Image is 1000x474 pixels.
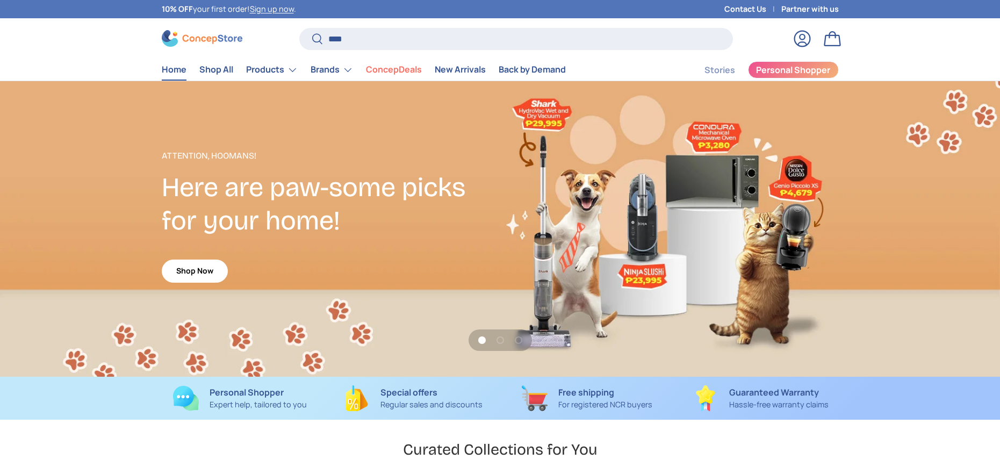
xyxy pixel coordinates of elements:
a: Sign up now [250,4,294,14]
img: ConcepStore [162,30,242,47]
strong: Guaranteed Warranty [729,386,819,398]
strong: 10% OFF [162,4,193,14]
p: your first order! . [162,3,296,15]
a: Guaranteed Warranty Hassle-free warranty claims [682,385,839,411]
a: New Arrivals [435,59,486,80]
a: ConcepDeals [366,59,422,80]
a: Shop Now [162,260,228,283]
a: Free shipping For registered NCR buyers [509,385,665,411]
a: Personal Shopper [748,61,839,78]
span: Personal Shopper [756,66,830,74]
a: Stories [704,60,735,81]
a: Personal Shopper Expert help, tailored to you [162,385,318,411]
summary: Brands [304,59,359,81]
strong: Personal Shopper [210,386,284,398]
a: Shop All [199,59,233,80]
a: Products [246,59,298,81]
a: Brands [311,59,353,81]
h2: Curated Collections for You [403,440,598,459]
nav: Secondary [679,59,839,81]
p: Hassle-free warranty claims [729,399,829,411]
nav: Primary [162,59,566,81]
a: Back by Demand [499,59,566,80]
strong: Special offers [380,386,437,398]
p: Regular sales and discounts [380,399,483,411]
a: Special offers Regular sales and discounts [335,385,492,411]
a: Home [162,59,186,80]
strong: Free shipping [558,386,614,398]
a: Contact Us [724,3,781,15]
h2: Here are paw-some picks for your home! [162,171,500,238]
p: Expert help, tailored to you [210,399,307,411]
summary: Products [240,59,304,81]
p: Attention, Hoomans! [162,149,500,162]
p: For registered NCR buyers [558,399,652,411]
a: Partner with us [781,3,839,15]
